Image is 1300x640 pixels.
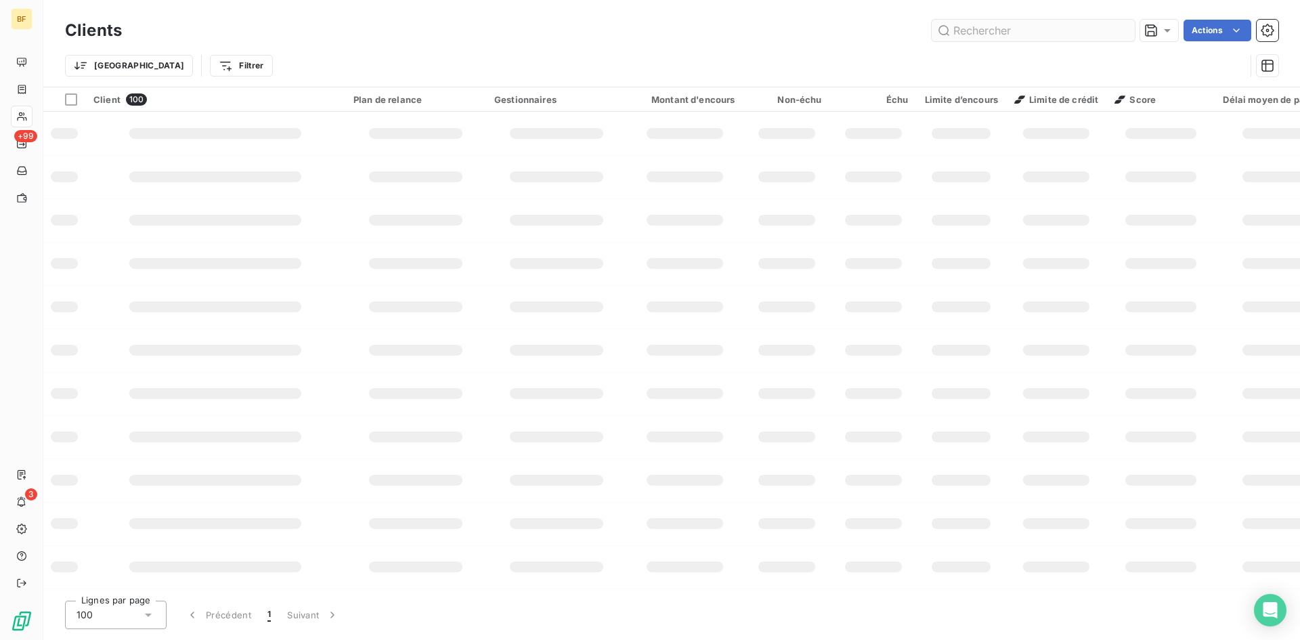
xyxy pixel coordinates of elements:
div: Open Intercom Messenger [1254,594,1286,626]
div: Plan de relance [353,94,478,105]
h3: Clients [65,18,122,43]
span: 3 [25,488,37,500]
button: Précédent [177,601,259,629]
button: [GEOGRAPHIC_DATA] [65,55,193,77]
div: Montant d'encours [635,94,735,105]
span: 100 [126,93,147,106]
img: Logo LeanPay [11,610,32,632]
button: Suivant [279,601,347,629]
button: Actions [1184,20,1251,41]
span: 100 [77,608,93,622]
button: Filtrer [210,55,272,77]
input: Rechercher [932,20,1135,41]
button: 1 [259,601,279,629]
span: Client [93,94,121,105]
div: Limite d’encours [925,94,998,105]
div: BF [11,8,32,30]
span: Limite de crédit [1014,94,1098,105]
span: +99 [14,130,37,142]
div: Non-échu [752,94,822,105]
span: Score [1114,94,1156,105]
span: 1 [267,608,271,622]
div: Échu [838,94,909,105]
div: Gestionnaires [494,94,619,105]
